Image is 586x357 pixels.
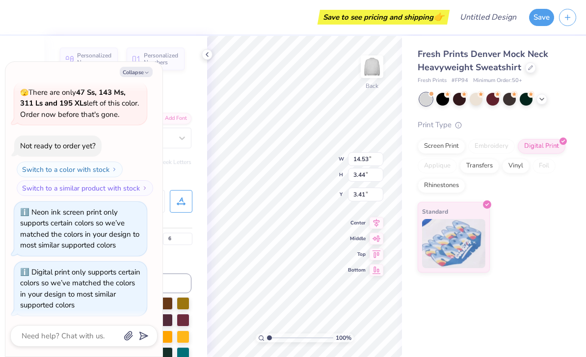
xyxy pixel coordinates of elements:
[418,178,465,193] div: Rhinestones
[362,57,382,77] img: Back
[452,7,524,27] input: Untitled Design
[460,159,499,173] div: Transfers
[17,162,123,177] button: Switch to a color with stock
[144,52,179,66] span: Personalized Numbers
[418,119,566,131] div: Print Type
[418,139,465,154] div: Screen Print
[452,77,468,85] span: # FP94
[529,9,554,26] button: Save
[502,159,530,173] div: Vinyl
[77,52,112,66] span: Personalized Names
[348,267,366,274] span: Bottom
[20,87,139,119] span: There are only left of this color. Order now before that's gone.
[20,141,96,151] div: Not ready to order yet?
[153,113,191,124] div: Add Font
[20,267,140,310] div: Digital print only supports certain colors so we’ve matched the colors in your design to most sim...
[473,77,522,85] span: Minimum Order: 50 +
[418,77,447,85] span: Fresh Prints
[20,88,28,97] span: 🫣
[336,333,351,342] span: 100 %
[320,10,447,25] div: Save to see pricing and shipping
[518,139,565,154] div: Digital Print
[348,235,366,242] span: Middle
[433,11,444,23] span: 👉
[111,166,117,172] img: Switch to a color with stock
[366,82,378,90] div: Back
[348,220,366,226] span: Center
[142,185,148,191] img: Switch to a similar product with stock
[418,48,548,73] span: Fresh Prints Denver Mock Neck Heavyweight Sweatshirt
[468,139,515,154] div: Embroidery
[422,206,448,217] span: Standard
[20,207,139,250] div: Neon ink screen print only supports certain colors so we’ve matched the colors in your design to ...
[422,219,485,268] img: Standard
[533,159,556,173] div: Foil
[348,251,366,258] span: Top
[418,159,457,173] div: Applique
[17,180,153,196] button: Switch to a similar product with stock
[120,67,153,77] button: Collapse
